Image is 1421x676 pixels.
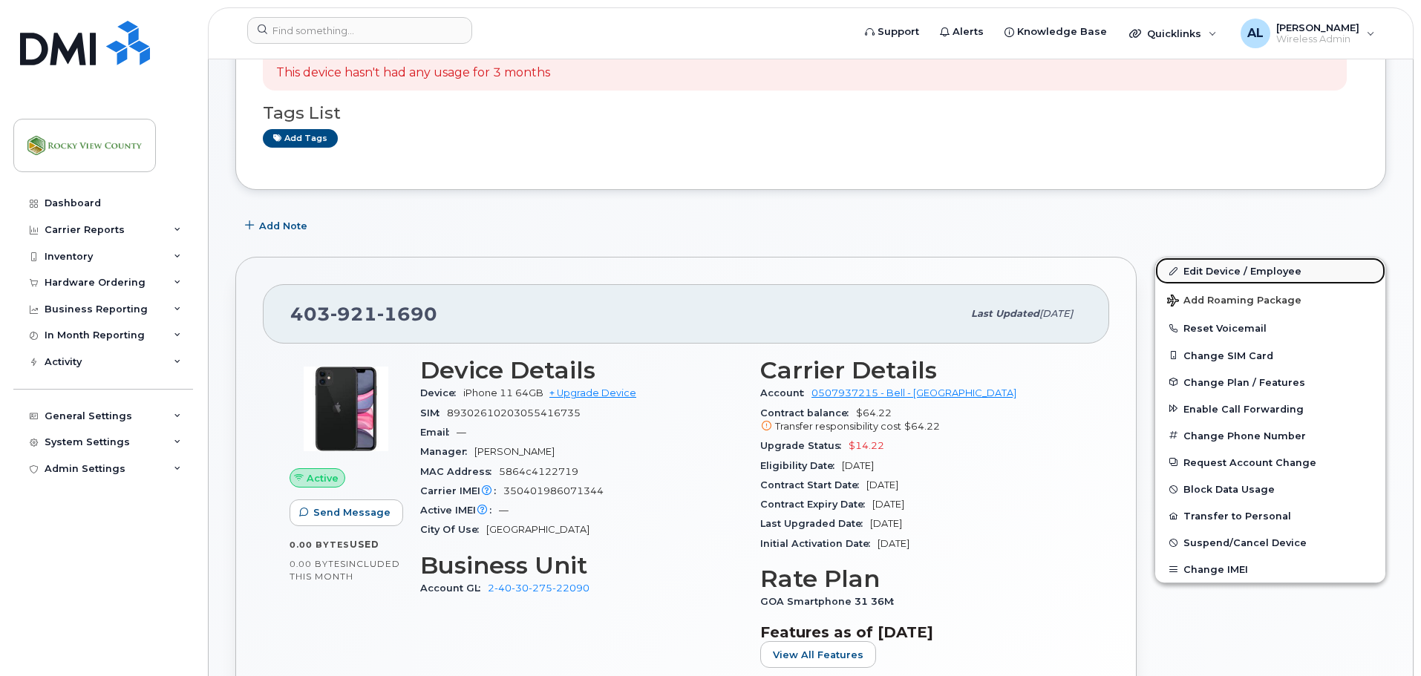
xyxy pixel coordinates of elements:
[773,648,863,662] span: View All Features
[1183,537,1307,548] span: Suspend/Cancel Device
[420,357,742,384] h3: Device Details
[549,387,636,398] a: + Upgrade Device
[1147,27,1201,39] span: Quicklinks
[760,460,842,471] span: Eligibility Date
[1155,422,1385,449] button: Change Phone Number
[760,357,1082,384] h3: Carrier Details
[420,446,474,457] span: Manager
[870,518,902,529] span: [DATE]
[1155,556,1385,583] button: Change IMEI
[1356,611,1410,665] iframe: Messenger Launcher
[866,479,898,490] span: [DATE]
[1183,403,1304,414] span: Enable Call Forwarding
[290,539,350,550] span: 0.00 Bytes
[760,596,901,607] span: GOA Smartphone 31 36M
[1039,308,1073,319] span: [DATE]
[760,499,872,510] span: Contract Expiry Date
[1155,315,1385,341] button: Reset Voicemail
[904,421,940,432] span: $64.22
[811,387,1016,398] a: 0507937215 - Bell - [GEOGRAPHIC_DATA]
[307,471,339,485] span: Active
[1155,476,1385,502] button: Block Data Usage
[760,440,849,451] span: Upgrade Status
[760,565,1082,592] h3: Rate Plan
[1155,502,1385,529] button: Transfer to Personal
[420,552,742,579] h3: Business Unit
[878,24,919,39] span: Support
[1247,24,1264,42] span: AL
[290,303,437,325] span: 403
[1155,342,1385,369] button: Change SIM Card
[971,308,1039,319] span: Last updated
[420,407,447,419] span: SIM
[872,499,904,510] span: [DATE]
[420,427,457,438] span: Email
[1155,369,1385,396] button: Change Plan / Features
[263,104,1359,122] h3: Tags List
[290,499,403,526] button: Send Message
[849,440,884,451] span: $14.22
[499,505,509,516] span: —
[457,427,466,438] span: —
[463,387,543,398] span: iPhone 11 64GB
[855,17,930,47] a: Support
[1155,449,1385,476] button: Request Account Change
[878,538,909,549] span: [DATE]
[760,623,1082,641] h3: Features as of [DATE]
[760,387,811,398] span: Account
[290,558,400,583] span: included this month
[842,460,874,471] span: [DATE]
[1230,19,1385,48] div: Austin Littmann
[301,364,391,453] img: iPhone_11.jpg
[420,583,488,594] span: Account GL
[488,583,589,594] a: 2-40-30-275-22090
[420,485,503,496] span: Carrier IMEI
[760,407,1082,434] span: $64.22
[1183,376,1305,387] span: Change Plan / Features
[760,641,876,668] button: View All Features
[760,407,856,419] span: Contract balance
[447,407,581,419] span: 89302610203055416735
[760,518,870,529] span: Last Upgraded Date
[1276,33,1359,45] span: Wireless Admin
[330,303,377,325] span: 921
[486,524,589,535] span: [GEOGRAPHIC_DATA]
[247,17,472,44] input: Find something...
[259,219,307,233] span: Add Note
[313,505,391,519] span: Send Message
[1155,529,1385,556] button: Suspend/Cancel Device
[760,538,878,549] span: Initial Activation Date
[1119,19,1227,48] div: Quicklinks
[499,466,578,477] span: 5864c4122719
[760,479,866,490] span: Contract Start Date
[290,559,346,569] span: 0.00 Bytes
[1155,257,1385,284] a: Edit Device / Employee
[1017,24,1107,39] span: Knowledge Base
[1155,396,1385,422] button: Enable Call Forwarding
[420,387,463,398] span: Device
[420,466,499,477] span: MAC Address
[420,524,486,535] span: City Of Use
[503,485,604,496] span: 350401986071344
[1155,284,1385,315] button: Add Roaming Package
[276,65,550,82] p: This device hasn't had any usage for 3 months
[474,446,555,457] span: [PERSON_NAME]
[377,303,437,325] span: 1690
[1167,295,1301,309] span: Add Roaming Package
[994,17,1117,47] a: Knowledge Base
[775,421,901,432] span: Transfer responsibility cost
[1276,22,1359,33] span: [PERSON_NAME]
[930,17,994,47] a: Alerts
[263,129,338,148] a: Add tags
[420,505,499,516] span: Active IMEI
[350,539,379,550] span: used
[953,24,984,39] span: Alerts
[235,212,320,239] button: Add Note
